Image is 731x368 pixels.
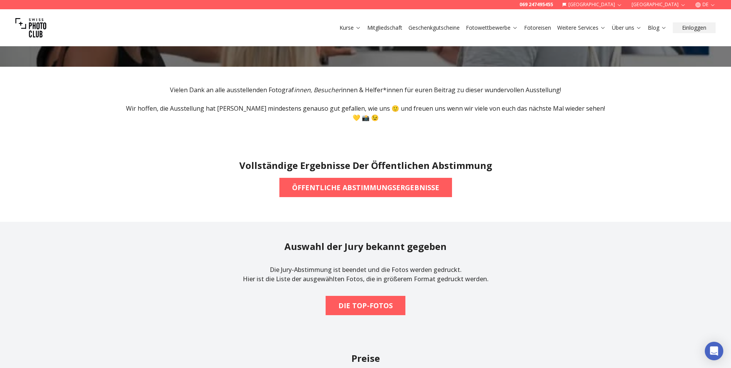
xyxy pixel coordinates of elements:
[609,22,645,33] button: Über uns
[673,22,716,33] button: Einloggen
[557,24,606,32] a: Weitere Services
[648,24,667,32] a: Blog
[519,2,553,8] a: 069 247495455
[239,159,492,172] h2: Vollständige Ergebnisse der öffentlichen Abstimmung
[705,342,723,360] div: Open Intercom Messenger
[405,22,463,33] button: Geschenkgutscheine
[408,24,460,32] a: Geschenkgutscheine
[612,24,642,32] a: Über uns
[294,86,341,94] em: innen, Besucher
[645,22,670,33] button: Blog
[367,24,402,32] a: Mitgliedschaft
[15,12,46,43] img: Swiss photo club
[336,22,364,33] button: Kurse
[339,24,361,32] a: Kurse
[292,182,439,193] b: ÖFFENTLICHE ABSTIMMUNGSERGEBNISSE
[243,259,489,290] p: Die Jury-Abstimmung ist beendet und die Fotos werden gedruckt. Hier ist die Liste der ausgewählte...
[524,24,551,32] a: Fotoreisen
[326,296,405,315] button: DIE TOP-FOTOS
[279,178,452,197] button: ÖFFENTLICHE ABSTIMMUNGSERGEBNISSE
[125,85,606,95] p: Vielen Dank an alle ausstellenden Fotograf innen & Helfer*innen für euren Beitrag zu dieser wunde...
[463,22,521,33] button: Fotowettbewerbe
[554,22,609,33] button: Weitere Services
[364,22,405,33] button: Mitgliedschaft
[125,104,606,122] p: Wir hoffen, die Ausstellung hat [PERSON_NAME] mindestens genauso gut gefallen, wie uns 🙂 und freu...
[521,22,554,33] button: Fotoreisen
[125,352,606,365] h2: Preise
[466,24,518,32] a: Fotowettbewerbe
[284,240,447,253] h2: Auswahl der Jury bekannt gegeben
[338,300,393,311] b: DIE TOP-FOTOS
